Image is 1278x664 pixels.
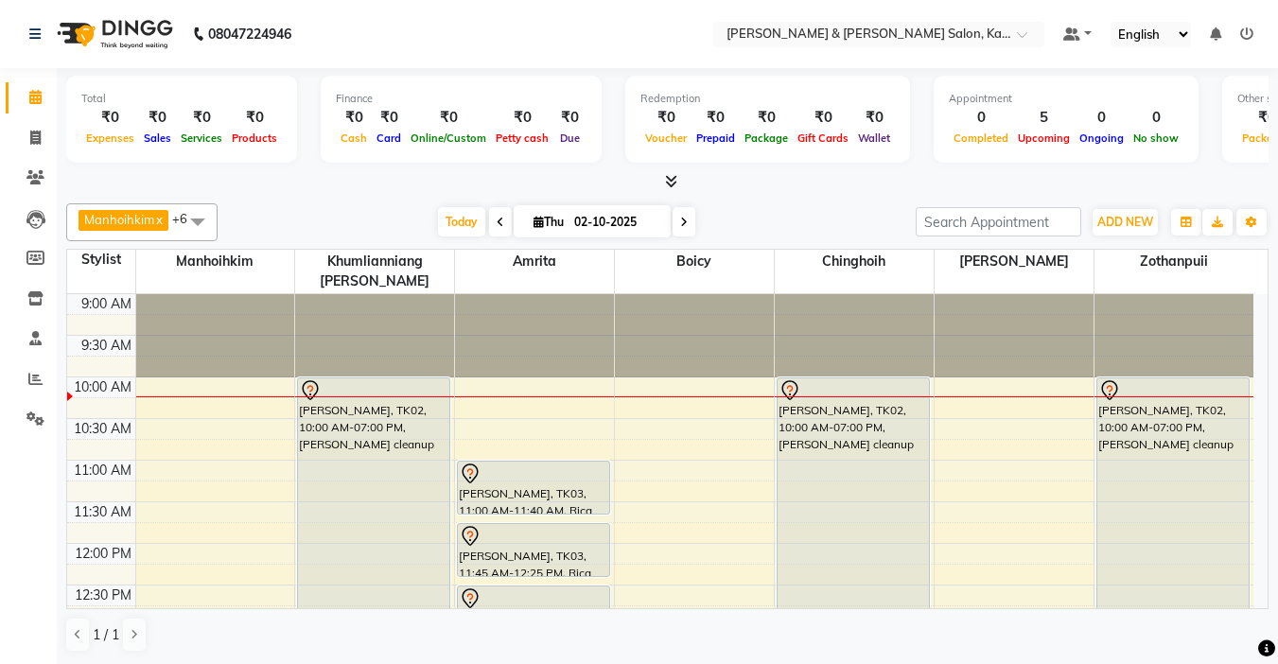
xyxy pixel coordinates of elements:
[916,207,1081,236] input: Search Appointment
[295,250,454,293] span: Khumlianniang [PERSON_NAME]
[692,107,740,129] div: ₹0
[71,544,135,564] div: 12:00 PM
[949,107,1013,129] div: 0
[48,8,178,61] img: logo
[81,91,282,107] div: Total
[136,250,295,273] span: Manhoihkim
[70,502,135,522] div: 11:30 AM
[793,107,853,129] div: ₹0
[176,107,227,129] div: ₹0
[949,131,1013,145] span: Completed
[1129,131,1183,145] span: No show
[372,107,406,129] div: ₹0
[949,91,1183,107] div: Appointment
[208,8,291,61] b: 08047224946
[640,91,895,107] div: Redemption
[529,215,569,229] span: Thu
[336,91,586,107] div: Finance
[227,107,282,129] div: ₹0
[336,131,372,145] span: Cash
[458,462,609,514] div: [PERSON_NAME], TK03, 11:00 AM-11:40 AM, Rica Waxing - Full Arms
[139,107,176,129] div: ₹0
[336,107,372,129] div: ₹0
[78,336,135,356] div: 9:30 AM
[640,107,692,129] div: ₹0
[615,250,774,273] span: Boicy
[1075,107,1129,129] div: 0
[81,131,139,145] span: Expenses
[458,524,609,576] div: [PERSON_NAME], TK03, 11:45 AM-12:25 PM, Rica Waxing - Underarms
[176,131,227,145] span: Services
[1093,209,1158,236] button: ADD NEW
[154,212,163,227] a: x
[775,250,934,273] span: Chinghoih
[569,208,663,236] input: 2025-10-02
[455,250,614,273] span: Amrita
[640,131,692,145] span: Voucher
[491,131,553,145] span: Petty cash
[553,107,586,129] div: ₹0
[70,377,135,397] div: 10:00 AM
[172,211,201,226] span: +6
[1013,107,1075,129] div: 5
[555,131,585,145] span: Due
[692,131,740,145] span: Prepaid
[1129,107,1183,129] div: 0
[406,107,491,129] div: ₹0
[84,212,154,227] span: Manhoihkim
[81,107,139,129] div: ₹0
[227,131,282,145] span: Products
[406,131,491,145] span: Online/Custom
[1097,215,1153,229] span: ADD NEW
[491,107,553,129] div: ₹0
[793,131,853,145] span: Gift Cards
[1094,250,1253,273] span: Zothanpuii
[78,294,135,314] div: 9:00 AM
[438,207,485,236] span: Today
[740,131,793,145] span: Package
[70,419,135,439] div: 10:30 AM
[70,461,135,481] div: 11:00 AM
[67,250,135,270] div: Stylist
[93,625,119,645] span: 1 / 1
[139,131,176,145] span: Sales
[740,107,793,129] div: ₹0
[1075,131,1129,145] span: Ongoing
[1013,131,1075,145] span: Upcoming
[372,131,406,145] span: Card
[71,585,135,605] div: 12:30 PM
[935,250,1094,273] span: [PERSON_NAME]
[853,107,895,129] div: ₹0
[853,131,895,145] span: Wallet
